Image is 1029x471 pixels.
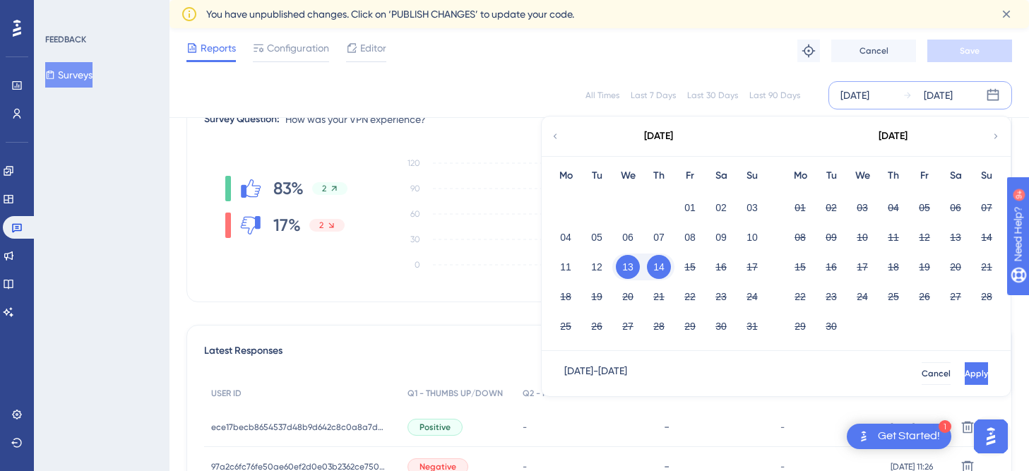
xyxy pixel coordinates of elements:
span: Cancel [922,368,951,379]
button: 31 [740,314,764,338]
button: 13 [944,225,968,249]
div: Sa [706,167,737,184]
div: We [612,167,643,184]
span: How was your VPN experience? [285,111,426,128]
button: 06 [944,196,968,220]
button: Surveys [45,62,93,88]
span: Reports [201,40,236,56]
button: Apply [965,362,988,385]
button: 10 [740,225,764,249]
tspan: 0 [415,260,420,270]
button: 28 [647,314,671,338]
span: Q2 - MULTIPLE CHOICE [523,388,612,399]
button: 07 [647,225,671,249]
div: Get Started! [878,429,940,444]
button: 01 [678,196,702,220]
button: 06 [616,225,640,249]
button: 13 [616,255,640,279]
button: 09 [819,225,843,249]
button: 03 [850,196,874,220]
div: Fr [909,167,940,184]
button: 19 [585,285,609,309]
button: 05 [912,196,936,220]
button: 22 [678,285,702,309]
tspan: 120 [408,158,420,168]
span: Q1 - THUMBS UP/DOWN [408,388,503,399]
button: 12 [912,225,936,249]
button: 11 [881,225,905,249]
button: 23 [819,285,843,309]
span: Positive [420,422,451,433]
div: Su [971,167,1002,184]
button: Cancel [922,362,951,385]
img: launcher-image-alternative-text [855,428,872,445]
button: 15 [678,255,702,279]
span: Configuration [267,40,329,56]
div: Fr [674,167,706,184]
div: Mo [785,167,816,184]
button: 20 [616,285,640,309]
button: 30 [819,314,843,338]
button: 08 [788,225,812,249]
button: 25 [881,285,905,309]
button: 09 [709,225,733,249]
button: 11 [554,255,578,279]
button: 20 [944,255,968,279]
button: 17 [850,255,874,279]
span: Latest Responses [204,342,282,368]
div: Su [737,167,768,184]
div: 9+ [96,7,105,18]
button: 02 [709,196,733,220]
button: 30 [709,314,733,338]
button: 02 [819,196,843,220]
button: 03 [740,196,764,220]
button: 24 [850,285,874,309]
span: USER ID [211,388,242,399]
div: Th [878,167,909,184]
span: 83% [273,177,304,200]
button: 12 [585,255,609,279]
div: - [664,420,766,434]
button: 14 [975,225,999,249]
span: You have unpublished changes. Click on ‘PUBLISH CHANGES’ to update your code. [206,6,574,23]
div: [DATE] [879,128,908,145]
span: 17% [273,214,301,237]
span: - [523,422,527,433]
iframe: UserGuiding AI Assistant Launcher [970,415,1012,458]
div: Sa [940,167,971,184]
span: 2 [322,183,326,194]
button: 28 [975,285,999,309]
div: We [847,167,878,184]
div: All Times [585,90,619,101]
button: 04 [881,196,905,220]
button: 16 [709,255,733,279]
div: Survey Question: [204,111,280,128]
button: 16 [819,255,843,279]
span: Cancel [860,45,888,56]
span: [DATE] 11:31 [891,422,932,433]
span: Apply [965,368,988,379]
button: 21 [647,285,671,309]
button: 29 [788,314,812,338]
button: 08 [678,225,702,249]
button: 04 [554,225,578,249]
button: 18 [554,285,578,309]
button: 19 [912,255,936,279]
button: 14 [647,255,671,279]
button: 15 [788,255,812,279]
button: 01 [788,196,812,220]
button: 26 [585,314,609,338]
button: 29 [678,314,702,338]
button: 27 [944,285,968,309]
button: Save [927,40,1012,62]
div: Last 90 Days [749,90,800,101]
div: [DATE] [924,87,953,104]
button: 26 [912,285,936,309]
span: 2 [319,220,323,231]
button: 10 [850,225,874,249]
button: 17 [740,255,764,279]
div: Last 7 Days [631,90,676,101]
div: Tu [581,167,612,184]
button: 25 [554,314,578,338]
